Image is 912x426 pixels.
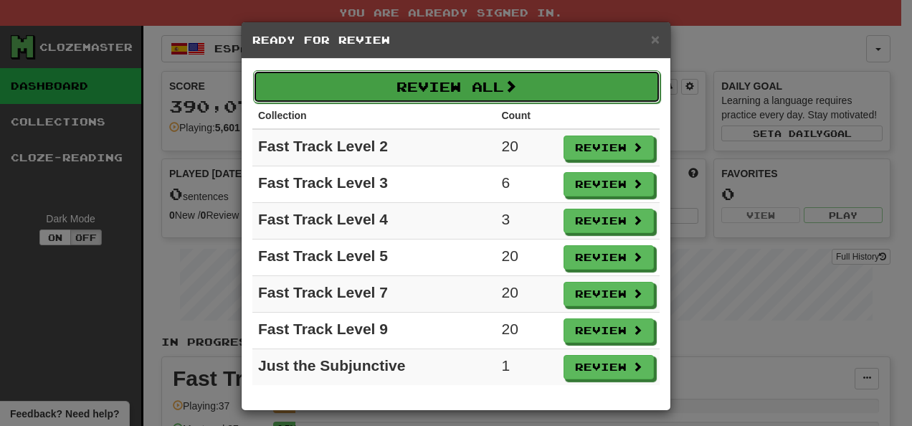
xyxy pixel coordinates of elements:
[495,166,558,203] td: 6
[651,31,660,47] span: ×
[252,240,495,276] td: Fast Track Level 5
[651,32,660,47] button: Close
[495,349,558,386] td: 1
[564,318,654,343] button: Review
[564,245,654,270] button: Review
[495,240,558,276] td: 20
[564,355,654,379] button: Review
[252,103,495,129] th: Collection
[495,203,558,240] td: 3
[252,349,495,386] td: Just the Subjunctive
[495,276,558,313] td: 20
[564,282,654,306] button: Review
[252,166,495,203] td: Fast Track Level 3
[252,313,495,349] td: Fast Track Level 9
[252,33,660,47] h5: Ready for Review
[252,129,495,166] td: Fast Track Level 2
[495,103,558,129] th: Count
[252,276,495,313] td: Fast Track Level 7
[253,70,660,103] button: Review All
[252,203,495,240] td: Fast Track Level 4
[564,136,654,160] button: Review
[564,172,654,197] button: Review
[564,209,654,233] button: Review
[495,313,558,349] td: 20
[495,129,558,166] td: 20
